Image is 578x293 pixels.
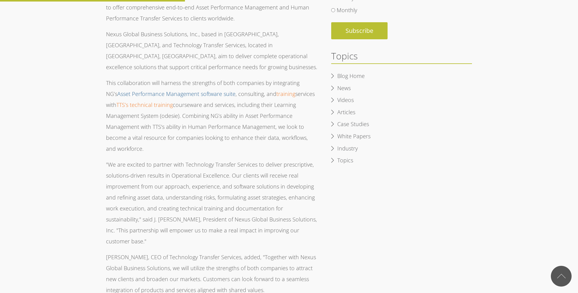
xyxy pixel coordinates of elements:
a: TTS’s technical training [116,101,173,108]
a: Topics [331,156,359,165]
a: Articles [331,108,361,117]
a: Case Studies [331,120,375,129]
p: "We are excited to partner with Technology Transfer Services to deliver prescriptive, solutions-d... [106,159,317,247]
p: This collaboration will harness the strengths of both companies by integrating NG’s , consulting,... [106,77,317,154]
a: White Papers [331,132,377,141]
span: Topics [331,50,358,62]
a: Videos [331,96,360,105]
div: Navigation Menu [331,70,472,169]
a: News [331,84,357,93]
a: Industry [331,144,364,153]
input: Monthly [331,8,335,12]
a: Blog Home [331,72,371,81]
input: Subscribe [331,22,388,39]
p: Nexus Global Business Solutions, Inc., based in [GEOGRAPHIC_DATA], [GEOGRAPHIC_DATA], and Technol... [106,29,317,72]
a: Asset Performance Management software suite [117,90,236,97]
span: Monthly [337,6,357,14]
a: training [276,90,295,97]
